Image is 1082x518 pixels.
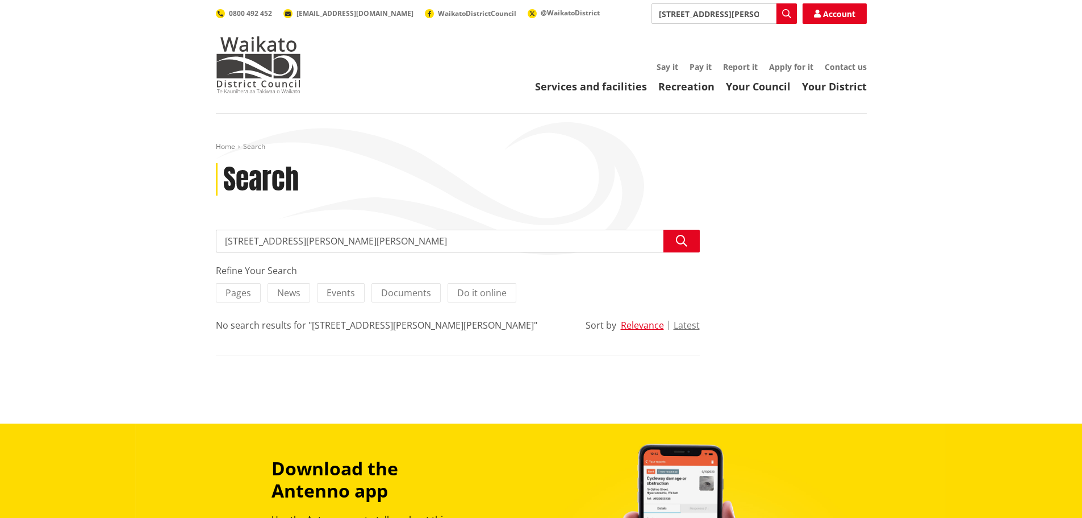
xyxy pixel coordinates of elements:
[690,61,712,72] a: Pay it
[723,61,758,72] a: Report it
[825,61,867,72] a: Contact us
[243,142,265,151] span: Search
[803,3,867,24] a: Account
[658,80,715,93] a: Recreation
[586,318,616,332] div: Sort by
[802,80,867,93] a: Your District
[283,9,413,18] a: [EMAIL_ADDRESS][DOMAIN_NAME]
[651,3,797,24] input: Search input
[674,320,700,330] button: Latest
[541,8,600,18] span: @WaikatoDistrict
[726,80,791,93] a: Your Council
[535,80,647,93] a: Services and facilities
[621,320,664,330] button: Relevance
[216,318,537,332] div: No search results for "[STREET_ADDRESS][PERSON_NAME][PERSON_NAME]"
[225,287,251,299] span: Pages
[216,9,272,18] a: 0800 492 452
[296,9,413,18] span: [EMAIL_ADDRESS][DOMAIN_NAME]
[271,458,477,502] h3: Download the Antenno app
[216,264,700,277] div: Refine Your Search
[528,8,600,18] a: @WaikatoDistrict
[223,163,299,196] h1: Search
[277,287,300,299] span: News
[216,36,301,93] img: Waikato District Council - Te Kaunihera aa Takiwaa o Waikato
[769,61,813,72] a: Apply for it
[327,287,355,299] span: Events
[216,142,867,152] nav: breadcrumb
[381,287,431,299] span: Documents
[229,9,272,18] span: 0800 492 452
[425,9,516,18] a: WaikatoDistrictCouncil
[216,230,700,252] input: Search input
[438,9,516,18] span: WaikatoDistrictCouncil
[457,287,507,299] span: Do it online
[216,142,235,151] a: Home
[657,61,678,72] a: Say it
